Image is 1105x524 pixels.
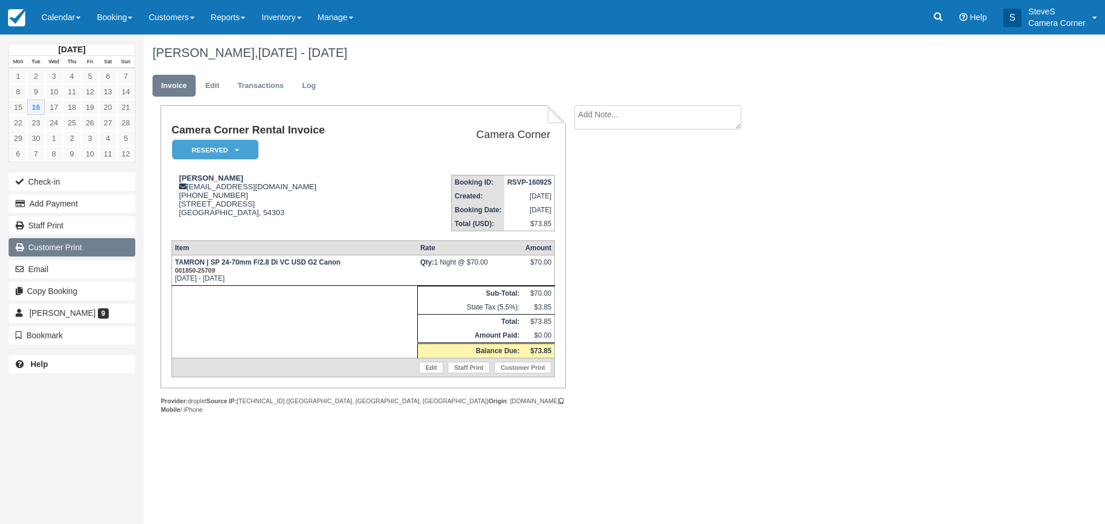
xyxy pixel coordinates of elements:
[9,282,135,300] button: Copy Booking
[179,174,243,182] strong: [PERSON_NAME]
[9,56,27,68] th: Mon
[9,260,135,278] button: Email
[172,255,417,286] td: [DATE] - [DATE]
[9,238,135,257] a: Customer Print
[117,115,135,131] a: 28
[504,203,554,217] td: [DATE]
[63,115,81,131] a: 25
[99,131,117,146] a: 4
[45,100,63,115] a: 17
[452,217,505,231] th: Total (USD):
[9,216,135,235] a: Staff Print
[63,131,81,146] a: 2
[9,326,135,345] button: Bookmark
[294,75,325,97] a: Log
[417,286,523,301] th: Sub-Total:
[175,258,341,274] strong: TAMRON | SP 24-70mm F/2.8 Di VC USD G2 Canon
[970,13,987,22] span: Help
[63,56,81,68] th: Thu
[99,115,117,131] a: 27
[63,100,81,115] a: 18
[207,397,237,404] strong: Source IP:
[504,189,554,203] td: [DATE]
[117,56,135,68] th: Sun
[117,131,135,146] a: 5
[81,131,99,146] a: 3
[161,397,565,414] div: droplet [TECHNICAL_ID] ([GEOGRAPHIC_DATA], [GEOGRAPHIC_DATA], [GEOGRAPHIC_DATA]) : [DOMAIN_NAME] ...
[45,68,63,84] a: 3
[81,146,99,162] a: 10
[523,315,555,329] td: $73.85
[9,146,27,162] a: 6
[45,84,63,100] a: 10
[99,68,117,84] a: 6
[452,189,505,203] th: Created:
[63,146,81,162] a: 9
[161,397,188,404] strong: Provider:
[405,129,551,141] h2: Camera Corner
[417,328,523,343] th: Amount Paid:
[27,146,45,162] a: 7
[9,84,27,100] a: 8
[448,362,490,373] a: Staff Print
[98,308,109,319] span: 9
[9,173,135,191] button: Check-in
[9,131,27,146] a: 29
[153,75,196,97] a: Invoice
[45,131,63,146] a: 1
[504,217,554,231] td: $73.85
[9,115,27,131] a: 22
[81,100,99,115] a: 19
[959,13,967,21] i: Help
[29,308,96,318] span: [PERSON_NAME]
[172,174,401,231] div: [EMAIL_ADDRESS][DOMAIN_NAME] [PHONE_NUMBER] [STREET_ADDRESS] [GEOGRAPHIC_DATA], 54303
[1028,17,1085,29] p: Camera Corner
[27,56,45,68] th: Tue
[417,343,523,358] th: Balance Due:
[99,56,117,68] th: Sat
[229,75,292,97] a: Transactions
[8,9,25,26] img: checkfront-main-nav-mini-logo.png
[420,258,434,266] strong: Qty
[31,359,48,369] b: Help
[45,56,63,68] th: Wed
[63,68,81,84] a: 4
[58,45,85,54] strong: [DATE]
[1003,9,1022,27] div: S
[153,46,964,60] h1: [PERSON_NAME],
[117,146,135,162] a: 12
[523,286,555,301] td: $70.00
[117,68,135,84] a: 7
[99,100,117,115] a: 20
[197,75,228,97] a: Edit
[507,178,551,186] strong: RSVP-160925
[99,84,117,100] a: 13
[9,100,27,115] a: 15
[419,362,443,373] a: Edit
[417,315,523,329] th: Total:
[27,68,45,84] a: 2
[452,203,505,217] th: Booking Date:
[81,115,99,131] a: 26
[525,258,551,276] div: $70.00
[452,175,505,190] th: Booking ID:
[172,140,258,160] em: Reserved
[27,100,45,115] a: 16
[417,241,523,255] th: Rate
[172,139,254,160] a: Reserved
[27,115,45,131] a: 23
[45,115,63,131] a: 24
[45,146,63,162] a: 8
[172,241,417,255] th: Item
[523,241,555,255] th: Amount
[175,267,215,274] small: 001850-25709
[1028,6,1085,17] p: SteveS
[9,355,135,373] a: Help
[523,328,555,343] td: $0.00
[417,255,523,286] td: 1 Night @ $70.00
[258,45,347,60] span: [DATE] - [DATE]
[523,300,555,315] td: $3.85
[81,84,99,100] a: 12
[9,68,27,84] a: 1
[63,84,81,100] a: 11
